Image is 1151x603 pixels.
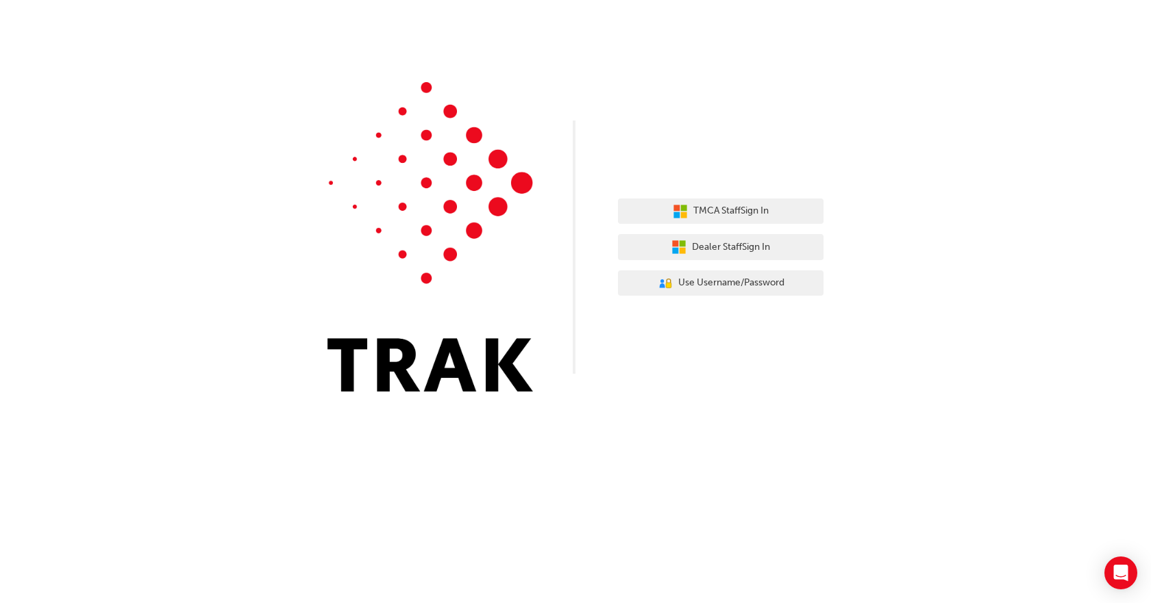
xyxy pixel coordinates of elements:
button: TMCA StaffSign In [618,198,824,224]
img: Trak [327,82,533,392]
button: Use Username/Password [618,270,824,296]
div: Open Intercom Messenger [1104,556,1137,589]
button: Dealer StaffSign In [618,234,824,260]
span: Use Username/Password [678,275,784,291]
span: Dealer Staff Sign In [692,240,770,255]
span: TMCA Staff Sign In [693,203,769,219]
